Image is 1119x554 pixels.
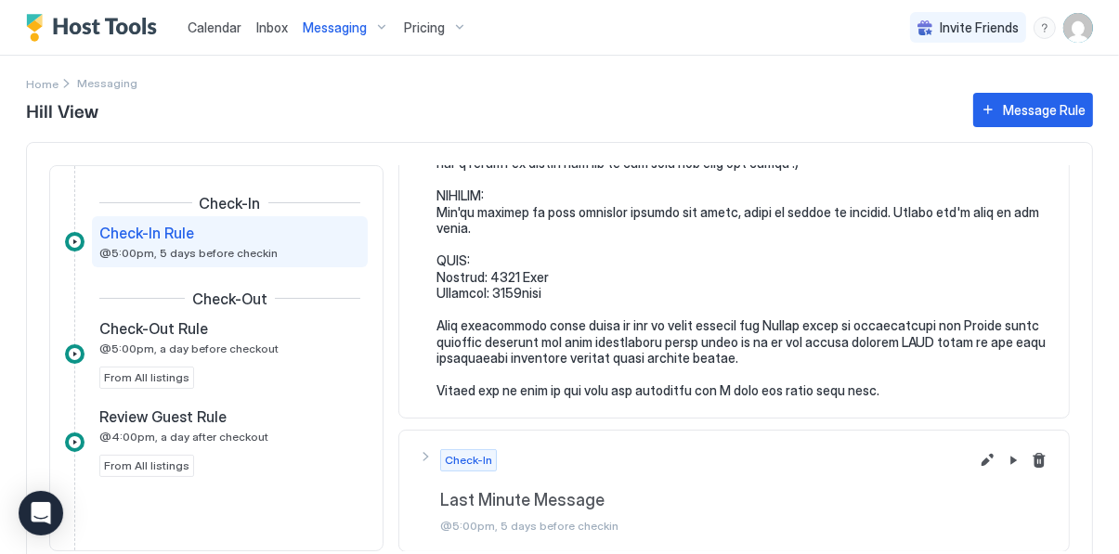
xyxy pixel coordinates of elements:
[976,449,998,471] button: Edit message rule
[940,19,1019,36] span: Invite Friends
[99,341,279,355] span: @5:00pm, a day before checkout
[404,19,445,36] span: Pricing
[99,407,227,426] span: Review Guest Rule
[1028,449,1050,471] button: Delete message rule
[440,490,969,511] span: Last Minute Message
[399,431,1069,551] button: Check-InLast Minute Message@5:00pm, 5 days before checkinEdit message rulePause Message RuleDelet...
[1003,100,1086,120] div: Message Rule
[99,246,278,260] span: @5:00pm, 5 days before checkin
[1002,449,1024,471] button: Pause Message Rule
[26,96,955,123] span: Hill View
[104,457,189,474] span: From All listings
[77,76,137,90] span: Breadcrumb
[440,519,969,533] span: @5:00pm, 5 days before checkin
[188,19,241,35] span: Calendar
[26,14,165,42] a: Host Tools Logo
[973,93,1093,127] button: Message Rule
[192,290,267,308] span: Check-Out
[104,369,189,386] span: From All listings
[188,18,241,37] a: Calendar
[99,224,194,242] span: Check-In Rule
[26,73,59,93] div: Breadcrumb
[1034,17,1056,39] div: menu
[99,319,208,338] span: Check-Out Rule
[26,73,59,93] a: Home
[200,194,261,213] span: Check-In
[1063,13,1093,43] div: User profile
[303,19,367,36] span: Messaging
[256,18,288,37] a: Inbox
[19,491,63,535] div: Open Intercom Messenger
[445,452,492,469] span: Check-In
[26,77,59,91] span: Home
[99,430,268,444] span: @4:00pm, a day after checkout
[256,19,288,35] span: Inbox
